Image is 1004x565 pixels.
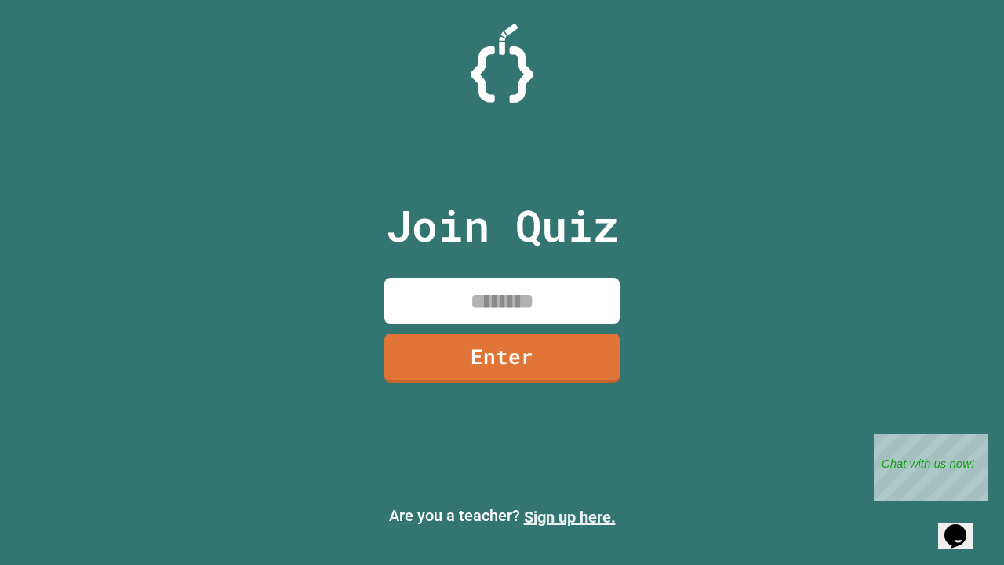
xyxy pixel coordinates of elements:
img: Logo.svg [471,24,533,103]
a: Sign up here. [524,508,616,527]
a: Enter [384,334,620,383]
iframe: chat widget [938,502,988,549]
iframe: chat widget [874,434,988,501]
p: Are you a teacher? [13,504,991,529]
p: Join Quiz [386,193,619,258]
